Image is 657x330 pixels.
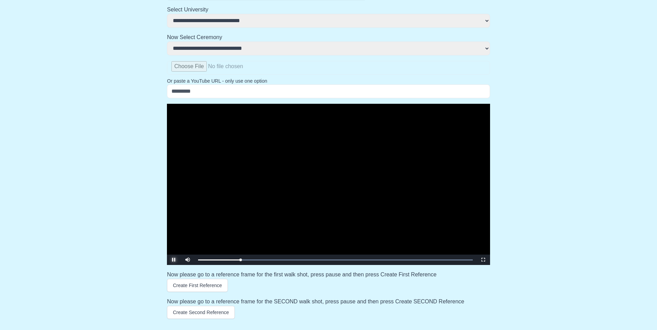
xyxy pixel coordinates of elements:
[167,279,228,292] button: Create First Reference
[167,297,490,306] h3: Now please go to a reference frame for the SECOND walk shot, press pause and then press Create SE...
[167,104,490,265] div: Video Player
[198,259,473,260] div: Progress Bar
[167,271,490,279] h3: Now please go to a reference frame for the first walk shot, press pause and then press Create Fir...
[167,77,490,84] p: Or paste a YouTube URL - only use one option
[167,33,490,42] h2: Now Select Ceremony
[167,306,235,319] button: Create Second Reference
[167,255,181,265] button: Pause
[167,6,490,14] h2: Select University
[476,255,490,265] button: Fullscreen
[181,255,195,265] button: Mute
